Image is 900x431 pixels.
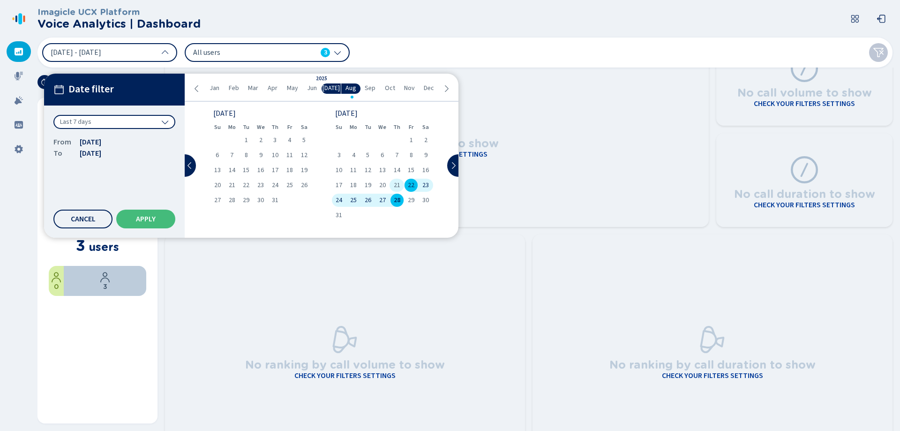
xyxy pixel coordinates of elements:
abbr: Friday [409,124,413,130]
span: 18 [286,167,293,174]
abbr: Wednesday [378,124,386,130]
span: [DATE] [80,136,101,148]
span: 26 [365,197,371,204]
span: 30 [257,197,264,204]
div: Mon Aug 04 2025 [346,149,361,162]
span: 7 [230,152,233,159]
div: Mon Jul 14 2025 [225,164,239,177]
span: 4 [288,137,291,144]
div: Tue Jul 01 2025 [239,134,254,147]
div: Fri Jul 25 2025 [282,179,297,192]
span: Jan [210,84,219,92]
div: Mon Jul 28 2025 [225,194,239,207]
span: 16 [257,167,264,174]
svg: groups-filled [14,120,23,129]
div: Wed Aug 06 2025 [375,149,390,162]
abbr: Sunday [214,124,221,130]
div: Mon Jul 07 2025 [225,149,239,162]
div: Wed Jul 09 2025 [254,149,268,162]
div: Sun Aug 31 2025 [332,209,346,222]
abbr: Saturday [301,124,307,130]
abbr: Monday [350,124,357,130]
span: 17 [272,167,278,174]
span: May [287,84,298,92]
div: Mon Aug 11 2025 [346,164,361,177]
span: 12 [365,167,371,174]
svg: chevron-left [193,85,201,92]
abbr: Friday [287,124,292,130]
div: Thu Aug 28 2025 [390,194,404,207]
div: Sun Jul 27 2025 [210,194,225,207]
div: Sat Aug 16 2025 [419,164,433,177]
span: Dec [424,84,434,92]
div: Groups [7,114,31,135]
span: 21 [229,182,235,189]
span: 15 [408,167,414,174]
div: Fri Jul 11 2025 [282,149,297,162]
div: Sat Jul 12 2025 [297,149,311,162]
svg: funnel-disabled [873,47,884,58]
div: Tue Jul 22 2025 [239,179,254,192]
div: Sat Jul 26 2025 [297,179,311,192]
div: Sat Aug 23 2025 [419,179,433,192]
span: 27 [379,197,386,204]
h3: Imagicle UCX Platform [37,7,201,17]
h2: Voice Analytics | Dashboard [37,17,201,30]
span: 25 [286,182,293,189]
span: 19 [301,167,307,174]
abbr: Monday [228,124,236,130]
span: 13 [214,167,221,174]
div: Wed Aug 27 2025 [375,194,390,207]
div: Fri Aug 22 2025 [404,179,419,192]
span: 18 [350,182,357,189]
span: 6 [216,152,219,159]
div: Fri Jul 04 2025 [282,134,297,147]
span: 13 [379,167,386,174]
span: 11 [350,167,357,174]
span: Nov [404,84,415,92]
div: Tue Jul 08 2025 [239,149,254,162]
div: Sun Aug 17 2025 [332,179,346,192]
div: Dashboard [7,41,31,62]
span: 21 [394,182,400,189]
div: Thu Jul 17 2025 [268,164,283,177]
abbr: Thursday [271,124,278,130]
svg: box-arrow-left [877,14,886,23]
div: Tue Aug 12 2025 [361,164,375,177]
span: [DATE] [322,84,340,92]
abbr: Saturday [422,124,429,130]
span: Date filter [68,83,114,95]
div: Sun Aug 24 2025 [332,194,346,207]
span: 22 [243,182,249,189]
div: Sun Aug 10 2025 [332,164,346,177]
div: Wed Jul 16 2025 [254,164,268,177]
span: 6 [381,152,384,159]
button: [DATE] - [DATE] [42,43,177,62]
span: Last 7 days [60,117,91,127]
div: Recordings [7,66,31,86]
span: Sep [365,84,375,92]
svg: chevron-left [186,162,194,169]
abbr: Tuesday [243,124,249,130]
span: Oct [385,84,395,92]
div: Tue Jul 15 2025 [239,164,254,177]
span: 30 [422,197,429,204]
span: [DATE] - [DATE] [51,49,101,56]
div: Thu Aug 21 2025 [390,179,404,192]
div: Wed Jul 23 2025 [254,179,268,192]
span: Feb [229,84,239,92]
span: 11 [286,152,293,159]
div: Sun Aug 03 2025 [332,149,346,162]
span: 2 [259,137,262,144]
abbr: Tuesday [365,124,371,130]
svg: chevron-right [442,85,450,92]
span: 10 [272,152,278,159]
span: [DATE] [80,148,101,159]
span: Mar [248,84,258,92]
div: Wed Aug 13 2025 [375,164,390,177]
span: 26 [301,182,307,189]
span: 31 [272,197,278,204]
span: Apply [136,215,156,223]
span: 3 [273,137,277,144]
span: From [53,136,72,148]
